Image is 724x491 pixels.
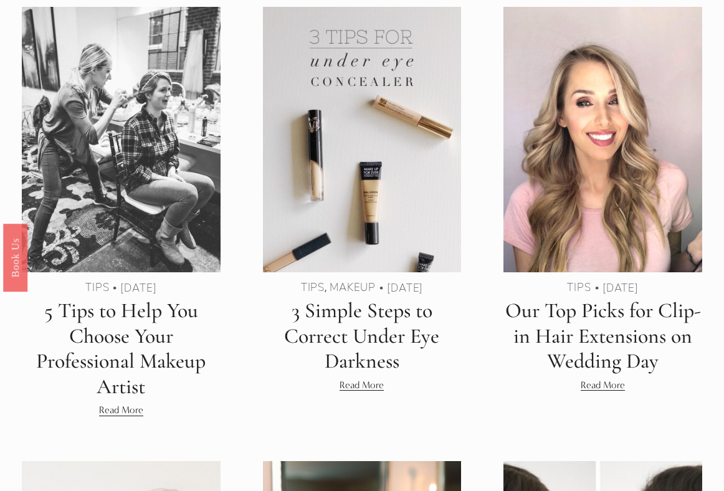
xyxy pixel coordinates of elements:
img: 5 Tips to Help You Choose Your Professional Makeup Artist [21,5,221,273]
a: 3 Simple Steps to Correct Under Eye Darkness [284,298,439,374]
img: 3 Simple Steps to Correct Under Eye Darkness [262,5,462,273]
a: Tips [85,280,109,294]
a: 5 Tips to Help You Choose Your Professional Makeup Artist [36,298,206,399]
a: Tips [567,280,591,294]
span: , [325,281,327,294]
a: Tips [301,280,325,294]
a: Read More [581,378,625,393]
a: Read More [99,403,143,418]
a: Our Top Picks for Clip-in Hair Extensions on Wedding Day [505,298,701,374]
time: [DATE] [387,282,423,294]
img: Our Top Picks for Clip-in Hair Extensions on Wedding Day [503,5,703,273]
a: Book Us [3,224,27,292]
time: [DATE] [120,282,156,294]
time: [DATE] [603,282,639,294]
a: makeup [330,280,376,294]
a: Read More [340,378,384,393]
